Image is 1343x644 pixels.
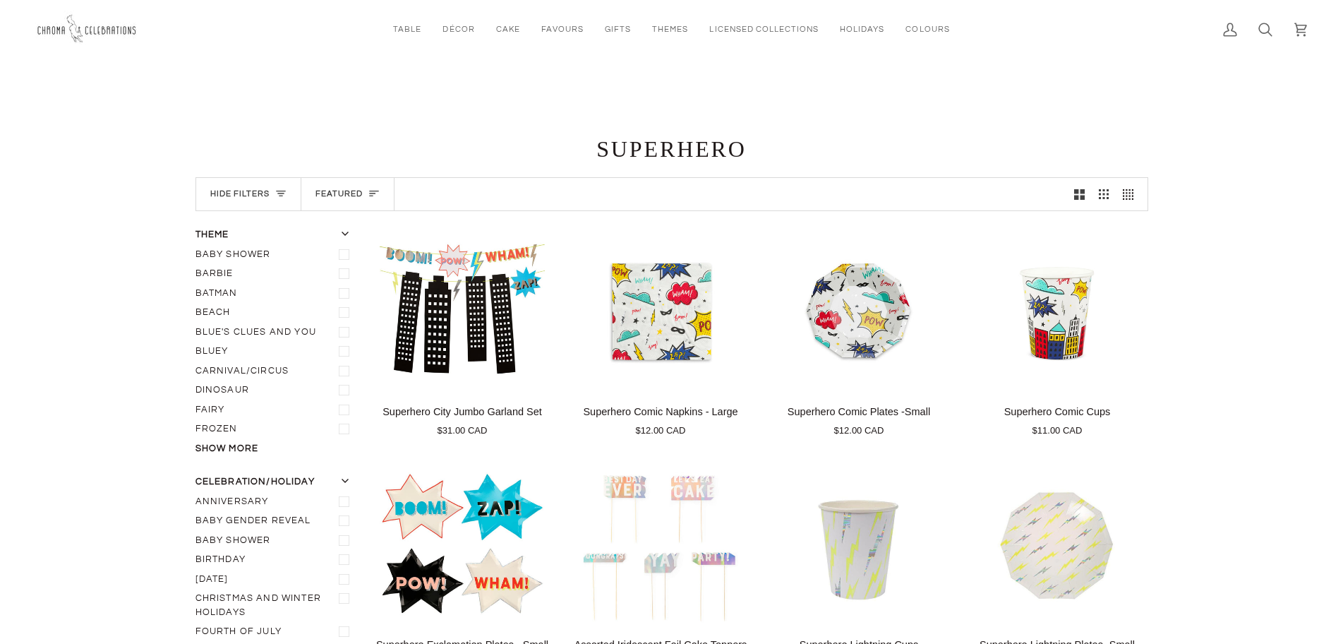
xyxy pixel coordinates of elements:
[769,399,950,437] a: Superhero Comic Plates -Small
[1004,405,1111,420] p: Superhero Comic Cups
[195,135,1148,163] h1: Superhero
[196,178,302,210] button: Hide filters
[195,323,355,342] label: Blue's Clues and You
[570,228,752,437] product-grid-item: Superhero Comic Napkins - Large
[35,11,141,48] img: Chroma Celebrations
[195,622,355,642] label: Fourth of July
[541,23,584,35] span: Favours
[967,228,1148,437] product-grid-item: Superhero Comic Cups
[372,228,553,437] product-grid-item: Superhero City Jumbo Garland Set
[195,342,355,362] label: Bluey
[967,461,1148,626] a: Superhero Lightning Plates -Small
[636,424,686,438] span: $12.00 CAD
[195,475,355,492] button: Celebration/Holiday
[195,245,355,439] ul: Filter
[967,399,1148,437] a: Superhero Comic Cups
[769,228,950,437] product-grid-item: Superhero Comic Plates -Small
[372,461,553,626] a: Superhero Exclamation Plates - Small
[769,461,950,626] img: Superhero Lightning Bolt Party Cups
[442,23,474,35] span: Décor
[195,264,355,284] label: Barbie
[372,461,553,626] product-grid-item-variant: Default Title
[496,23,520,35] span: Cake
[372,461,553,626] img: Superhero Exclamation Plates
[372,228,553,393] product-grid-item-variant: Default Title
[383,405,542,420] p: Superhero City Jumbo Garland Set
[570,461,752,626] product-grid-item-variant: Default Title
[570,228,752,393] img: Superhero Comic Napkins
[788,405,930,420] p: Superhero Comic Plates -Small
[570,399,752,437] a: Superhero Comic Napkins - Large
[372,228,553,393] img: Superhero City Jumbo Garland Set
[195,550,355,570] label: Birthday
[769,228,950,393] img: Superhero Comic Plates
[967,228,1148,393] product-grid-item-variant: Default Title
[840,23,884,35] span: Holidays
[301,178,395,210] button: Sort
[905,23,949,35] span: Colours
[195,303,355,323] label: Beach
[195,400,355,420] label: Fairy
[967,461,1148,626] img: Superhero Lightning Bolt Plates
[1116,178,1148,210] button: Show 4 products per row
[195,511,355,531] label: Baby gender reveal
[195,381,355,400] label: Dinosaur
[834,424,884,438] span: $12.00 CAD
[195,492,355,512] label: Anniversary
[1092,178,1116,210] button: Show 3 products per row
[709,23,819,35] span: Licensed Collections
[195,284,355,304] label: Batman
[195,531,355,551] label: Baby shower
[769,461,950,626] product-grid-item-variant: Default Title
[570,461,752,626] a: Assorted Iridescent Foil Cake Toppers
[652,23,688,35] span: Themes
[967,461,1148,626] product-grid-item-variant: Default Title
[570,228,752,393] a: Superhero Comic Napkins - Large
[769,461,950,626] a: Superhero Lightning Cups
[315,188,363,201] span: Featured
[195,228,355,245] button: Theme
[1067,178,1092,210] button: Show 2 products per row
[195,245,355,265] label: Baby Shower
[195,570,355,590] label: Canada Day
[372,399,553,437] a: Superhero City Jumbo Garland Set
[605,23,631,35] span: Gifts
[1032,424,1083,438] span: $11.00 CAD
[195,228,229,242] span: Theme
[967,228,1148,393] img: Superhero Comic Cups
[583,405,737,420] p: Superhero Comic Napkins - Large
[195,475,315,489] span: Celebration/Holiday
[570,228,752,393] product-grid-item-variant: Default Title
[769,228,950,393] product-grid-item-variant: Default Title
[210,188,270,201] span: Hide filters
[195,419,355,439] label: Frozen
[393,23,421,35] span: Table
[195,589,355,622] label: Christmas and Winter Holidays
[438,424,488,438] span: $31.00 CAD
[195,442,355,456] button: Show more
[769,228,950,393] a: Superhero Comic Plates -Small
[195,362,355,381] label: Carnival/Circus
